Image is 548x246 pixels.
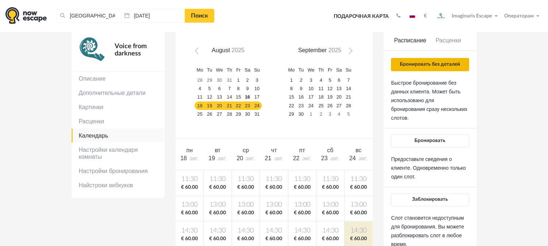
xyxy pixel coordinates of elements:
[245,67,250,73] span: Saturday
[205,226,230,235] span: 14:30
[205,110,214,118] a: 26
[410,14,415,18] img: ru.jpg
[326,76,334,85] a: 5
[502,12,543,20] button: Операторам
[233,200,258,210] span: 13:00
[504,14,534,19] span: Операторам
[344,110,353,118] a: 5
[205,210,230,216] span: € 60.00
[334,93,344,101] a: 20
[318,235,343,242] span: € 60.00
[346,49,352,55] span: Next
[318,200,343,210] span: 13:00
[205,76,214,85] a: 29
[234,101,243,110] a: 22
[328,67,332,73] span: Friday
[344,93,353,101] a: 21
[306,110,317,118] a: 1
[233,184,258,191] span: € 60.00
[299,67,304,73] span: Tuesday
[336,67,342,73] span: Saturday
[252,85,262,93] a: 10
[271,147,277,153] span: чт
[215,147,220,153] span: вт
[293,155,300,161] span: 22
[205,184,230,191] span: € 60.00
[286,93,296,101] a: 15
[420,12,430,20] button: €
[214,85,225,93] a: 6
[290,210,315,216] span: € 60.00
[246,155,255,161] span: авг.
[205,93,214,101] a: 12
[214,101,225,110] a: 20
[286,85,296,93] a: 8
[334,110,344,118] a: 4
[252,101,262,110] a: 24
[391,134,469,147] button: Бронировать
[346,200,371,210] span: 13:00
[296,110,306,118] a: 30
[286,101,296,110] a: 22
[225,85,234,93] a: 7
[214,93,225,101] a: 13
[212,47,230,53] span: August
[302,155,311,161] span: авг.
[237,155,243,161] span: 20
[218,155,227,161] span: авг.
[177,175,202,184] span: 11:30
[346,226,371,235] span: 14:30
[290,175,315,184] span: 11:30
[321,155,328,161] span: 23
[189,155,199,161] span: авг.
[327,147,333,153] span: сб
[344,47,355,58] a: Next
[261,200,286,210] span: 13:00
[252,110,262,118] a: 31
[233,175,258,184] span: 11:30
[5,7,47,24] img: logo
[334,101,344,110] a: 27
[412,197,448,202] span: Заблокировать
[261,226,286,235] span: 14:30
[356,147,361,153] span: вс
[432,9,501,23] button: Imaginaris Escape
[72,143,165,164] a: Настройки календаря комнаты
[225,76,234,85] a: 31
[306,76,317,85] a: 3
[317,76,326,85] a: 4
[227,67,232,73] span: Thursday
[216,67,223,73] span: Wednesday
[318,226,343,235] span: 14:30
[214,76,225,85] a: 30
[299,147,305,153] span: пт
[346,184,371,191] span: € 60.00
[234,85,243,93] a: 8
[234,93,243,101] a: 15
[107,36,157,64] div: Voice from darkness
[225,110,234,118] a: 28
[234,110,243,118] a: 29
[290,200,315,210] span: 13:00
[288,67,295,73] span: Monday
[72,128,165,143] a: Календарь
[225,93,234,101] a: 14
[424,14,427,19] strong: €
[195,110,205,118] a: 25
[234,76,243,85] a: 1
[286,76,296,85] a: 1
[261,184,286,191] span: € 60.00
[233,235,258,242] span: € 60.00
[346,67,352,73] span: Sunday
[196,49,202,55] span: Prev
[306,85,317,93] a: 10
[265,155,271,161] span: 21
[57,9,121,23] input: Город или название квеста
[326,110,334,118] a: 3
[452,12,492,19] span: Imaginaris Escape
[214,110,225,118] a: 27
[243,101,252,110] a: 23
[296,101,306,110] a: 23
[290,235,315,242] span: € 60.00
[296,85,306,93] a: 9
